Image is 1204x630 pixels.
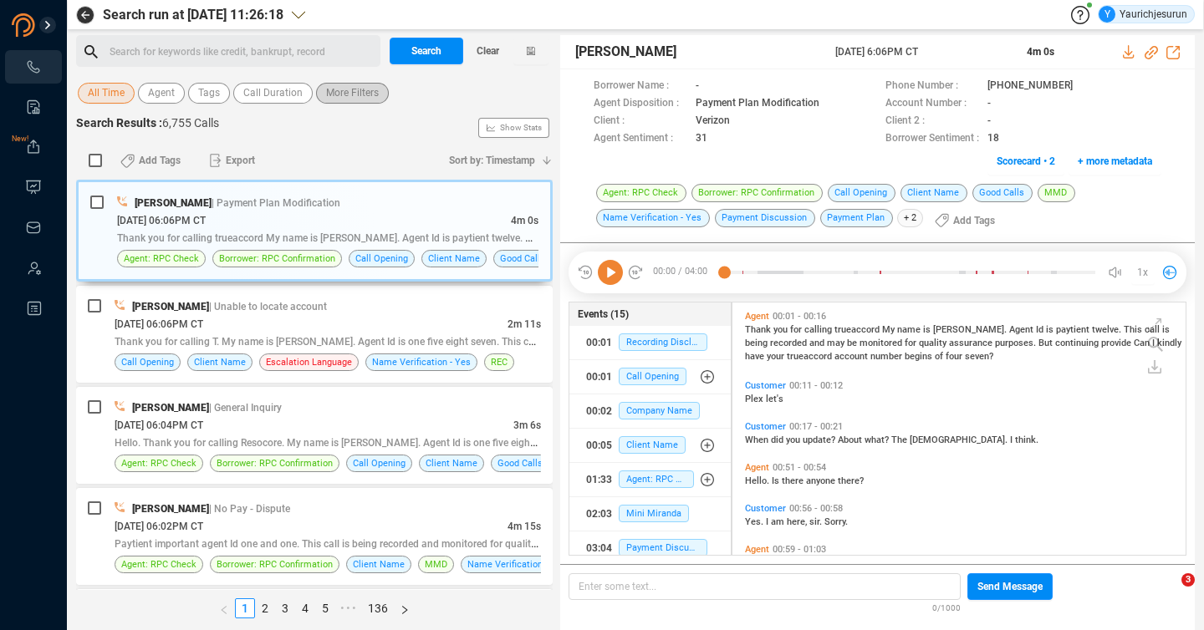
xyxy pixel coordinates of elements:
span: Name Verification - Yes [467,556,566,572]
span: But [1038,338,1055,348]
button: 01:33Agent: RPC Check [569,463,731,496]
span: Id [1036,324,1046,335]
span: am [771,516,787,527]
span: Agent [1009,324,1036,335]
span: 3m 6s [513,419,541,431]
div: 00:01 [586,363,612,390]
div: [PERSON_NAME]| Unable to locate account[DATE] 06:06PM CT2m 11sThank you for calling T. My name is... [76,286,553,383]
span: Payment Plan [820,209,893,227]
button: left [213,598,235,618]
div: [PERSON_NAME]| General Inquiry[DATE] 06:04PM CT3m 6sHello. Thank you for calling Resocore. My nam... [76,387,553,484]
span: Search run at [DATE] 11:26:18 [103,5,283,25]
span: be [847,338,860,348]
button: Tags [188,83,230,104]
img: prodigal-logo [12,13,104,37]
div: grid [741,307,1186,554]
span: here, [787,516,809,527]
span: [PERSON_NAME] [132,503,209,515]
span: Clear [477,38,499,64]
span: seven? [965,351,993,362]
span: recorded [770,338,809,348]
span: Events (15) [578,307,629,322]
span: Sort by: Timestamp [449,147,535,174]
a: 3 [276,599,294,617]
a: 136 [363,599,393,617]
span: [DEMOGRAPHIC_DATA]. [910,434,1010,445]
span: continuing [1055,338,1101,348]
span: Customer [745,503,786,514]
span: Call Opening [353,455,406,471]
span: Plex [745,394,766,404]
span: Good Calls [972,184,1033,202]
div: Yaurichjesurun [1099,6,1187,23]
span: is [923,324,933,335]
span: Payment Plan Modification [696,95,819,113]
span: Agent [745,544,769,555]
button: Send Message [967,573,1053,600]
button: Add Tags [925,207,1005,234]
span: 00:11 - 00:12 [786,380,846,391]
button: 00:05Client Name [569,429,731,462]
span: Paytient important agent Id one and one. This call is being recorded and monitored for quality assur [115,536,564,550]
span: Client Name [194,354,246,370]
span: have [745,351,767,362]
span: 1x [1137,259,1148,286]
span: account [834,351,870,362]
span: Agent Disposition : [594,95,687,113]
span: My [882,324,897,335]
span: Tags [198,83,220,104]
span: This [1124,324,1145,335]
span: anyone [806,475,838,486]
span: Name Verification - Yes [372,354,471,370]
span: begins [905,351,935,362]
span: sir. [809,516,824,527]
span: 4m 0s [1027,46,1054,58]
li: 136 [362,598,394,618]
span: Customer [745,380,786,391]
span: I [1010,434,1015,445]
span: 00:17 - 00:21 [786,421,846,432]
span: number [870,351,905,362]
span: Agent: RPC Check [121,455,196,471]
button: right [394,598,416,618]
li: Inbox [5,211,62,244]
span: 2m 11s [508,318,541,330]
span: of [935,351,946,362]
span: Agent [148,83,175,104]
span: Call Duration [243,83,303,104]
span: Export [226,147,255,174]
span: 31 [696,130,707,148]
span: [DATE] 6:06PM CT [835,44,1007,59]
span: trueaccord [834,324,882,335]
span: Client : [594,113,687,130]
span: may [827,338,847,348]
button: Add Tags [110,147,191,174]
span: let's [766,394,783,404]
span: 18 [987,130,999,148]
span: MMD [1038,184,1075,202]
span: calling [804,324,834,335]
li: Smart Reports [5,90,62,124]
button: Search [390,38,463,64]
span: - [696,78,699,95]
span: 00:56 - 00:58 [786,503,846,514]
span: Send Message [977,573,1043,600]
span: Add Tags [953,207,995,234]
button: 1x [1131,261,1155,284]
div: 01:33 [586,466,612,493]
li: 3 [275,598,295,618]
span: Borrower: RPC Confirmation [217,455,333,471]
li: Exports [5,130,62,164]
span: Payment Discussion [619,539,707,556]
span: I [766,516,771,527]
span: you [773,324,790,335]
span: The [891,434,910,445]
span: Phone Number : [885,78,979,95]
span: provide [1101,338,1134,348]
span: 00:00 / 04:00 [644,260,724,285]
span: Thank you for calling trueaccord My name is [PERSON_NAME]. Agent Id is paytient twelve. This call... [117,231,616,244]
li: 4 [295,598,315,618]
span: Thank [745,324,773,335]
span: MMD [425,556,447,572]
span: Show Stats [500,28,542,228]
